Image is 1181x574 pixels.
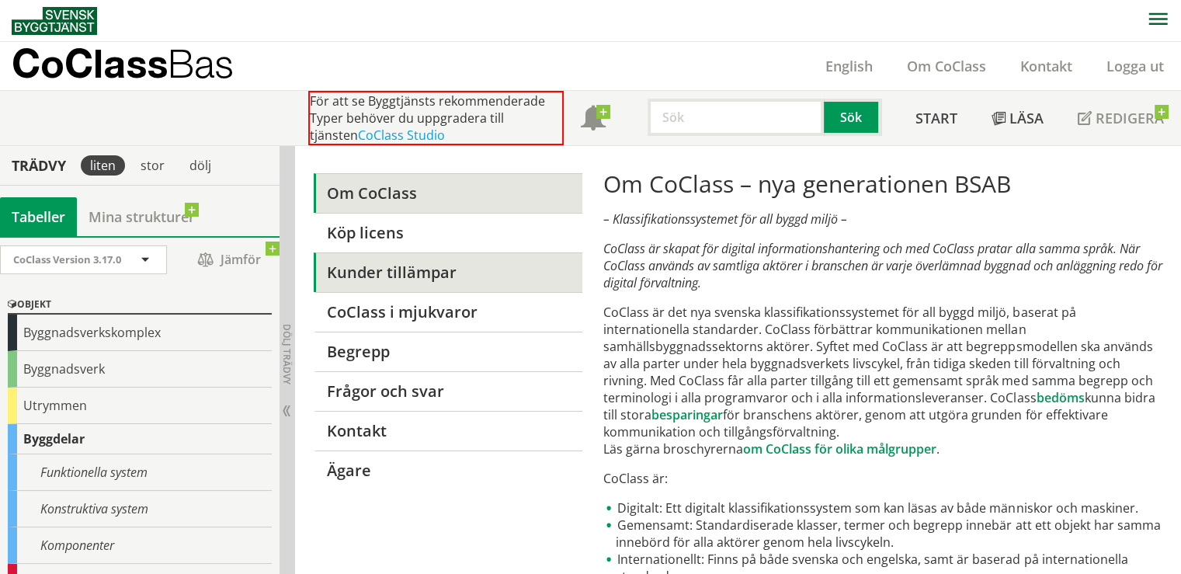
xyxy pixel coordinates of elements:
div: Objekt [8,296,272,315]
div: Komponenter [8,527,272,564]
p: CoClass är: [603,470,1162,487]
p: CoClass är det nya svenska klassifikationssystemet för all byggd miljö, baserat på internationell... [603,304,1162,457]
a: CoClass i mjukvaror [314,292,582,332]
span: CoClass Version 3.17.0 [13,252,121,266]
span: Läsa [1009,109,1044,127]
em: – Klassifikationssystemet för all byggd miljö – [603,210,847,228]
span: Dölj trädvy [280,324,294,384]
a: om CoClass för olika målgrupper [743,440,936,457]
div: Utrymmen [8,388,272,424]
em: CoClass är skapat för digital informationshantering och med CoClass pratar alla samma språk. När ... [603,240,1162,291]
a: Om CoClass [890,57,1003,75]
span: Notifikationer [581,107,606,132]
a: Kontakt [314,411,582,451]
a: CoClassBas [12,42,267,90]
a: Redigera [1061,91,1181,145]
li: Gemensamt: Standardiserade klasser, termer och begrepp innebär att ett objekt har samma innebörd ... [603,517,1162,551]
h1: Om CoClass – nya generationen BSAB [603,170,1162,198]
button: Sök [824,99,881,136]
a: Frågor och svar [314,371,582,411]
a: Läsa [974,91,1061,145]
span: Start [915,109,957,127]
a: CoClass Studio [358,127,445,144]
input: Sök [648,99,824,136]
a: Mina strukturer [77,197,207,236]
span: Jämför [182,246,276,273]
span: Redigera [1096,109,1164,127]
a: Kunder tillämpar [314,252,582,292]
a: bedöms [1036,389,1084,406]
a: besparingar [651,406,723,423]
div: stor [131,155,174,176]
a: Ägare [314,451,582,490]
a: English [808,57,890,75]
div: dölj [180,155,221,176]
a: Begrepp [314,332,582,371]
div: För att se Byggtjänsts rekommenderade Typer behöver du uppgradera till tjänsten [308,91,564,145]
a: Start [898,91,974,145]
a: Köp licens [314,213,582,252]
div: Trädvy [3,157,75,174]
img: Svensk Byggtjänst [12,7,97,35]
a: Om CoClass [314,173,582,213]
a: Kontakt [1003,57,1089,75]
div: Byggdelar [8,424,272,454]
div: liten [81,155,125,176]
div: Byggnadsverkskomplex [8,315,272,351]
div: Byggnadsverk [8,351,272,388]
div: Funktionella system [8,454,272,491]
div: Konstruktiva system [8,491,272,527]
p: CoClass [12,54,234,72]
li: Digitalt: Ett digitalt klassifikationssystem som kan läsas av både människor och maskiner. [603,499,1162,517]
span: Bas [168,40,234,86]
a: Logga ut [1089,57,1181,75]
